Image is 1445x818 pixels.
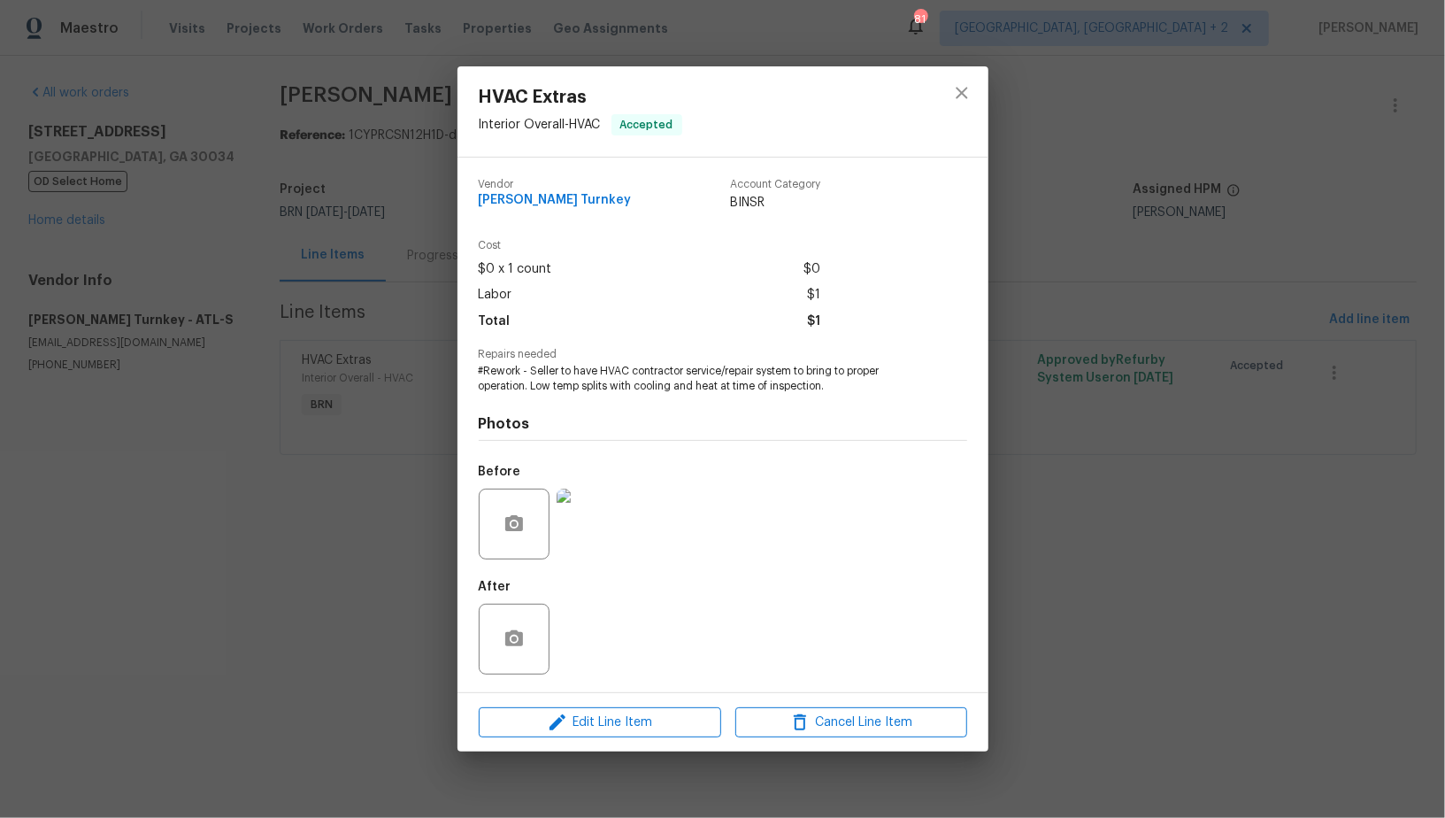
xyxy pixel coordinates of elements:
[479,707,721,738] button: Edit Line Item
[735,707,967,738] button: Cancel Line Item
[479,88,682,107] span: HVAC Extras
[479,194,632,207] span: [PERSON_NAME] Turnkey
[479,466,521,478] h5: Before
[479,349,967,360] span: Repairs needed
[479,119,601,131] span: Interior Overall - HVAC
[807,282,820,308] span: $1
[479,581,511,593] h5: After
[479,415,967,433] h4: Photos
[479,240,820,251] span: Cost
[613,116,680,134] span: Accepted
[941,72,983,114] button: close
[730,179,820,190] span: Account Category
[807,309,820,335] span: $1
[479,309,511,335] span: Total
[914,11,926,28] div: 81
[479,282,512,308] span: Labor
[479,364,918,394] span: #Rework - Seller to have HVAC contractor service/repair system to bring to proper operation. Low ...
[484,712,716,734] span: Edit Line Item
[803,257,820,282] span: $0
[479,257,552,282] span: $0 x 1 count
[730,194,820,212] span: BINSR
[741,712,962,734] span: Cancel Line Item
[479,179,632,190] span: Vendor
